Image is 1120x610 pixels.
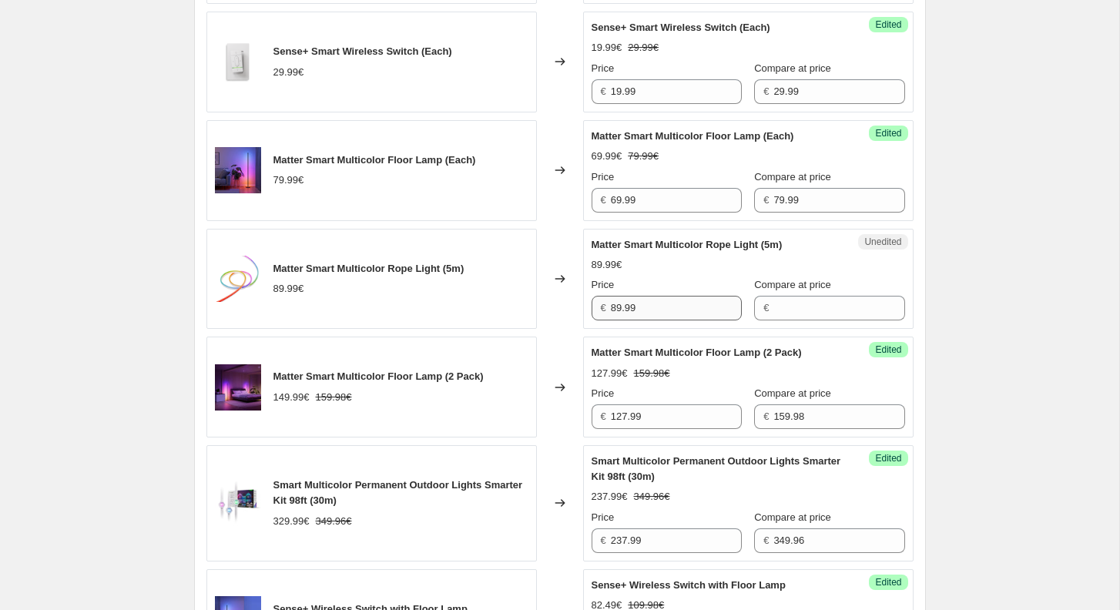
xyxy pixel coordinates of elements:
[592,579,786,591] span: Sense+ Wireless Switch with Floor Lamp
[763,411,769,422] span: €
[215,480,261,526] img: POL_Box_30mts_4000x4000px_1_80x.jpg
[592,511,615,523] span: Price
[273,390,310,405] div: 149.99€
[592,366,628,381] div: 127.99€
[215,147,261,193] img: 01-nanoleaf-floor-lamp-rgb-a-desktop_2x_db4afb50-3cf8-4496-8864-0360964fb3cf_80x.jpg
[601,85,606,97] span: €
[592,257,622,273] div: 89.99€
[601,194,606,206] span: €
[634,366,670,381] strike: 159.98€
[628,40,659,55] strike: 29.99€
[592,239,783,250] span: Matter Smart Multicolor Rope Light (5m)
[592,347,802,358] span: Matter Smart Multicolor Floor Lamp (2 Pack)
[273,479,523,506] span: Smart Multicolor Permanent Outdoor Lights Smarter Kit 98ft (30m)
[273,45,452,57] span: Sense+ Smart Wireless Switch (Each)
[316,390,352,405] strike: 159.98€
[754,279,831,290] span: Compare at price
[754,171,831,183] span: Compare at price
[592,489,628,504] div: 237.99€
[592,279,615,290] span: Price
[316,514,352,529] strike: 349.96€
[592,40,622,55] div: 19.99€
[592,22,770,33] span: Sense+ Smart Wireless Switch (Each)
[215,364,261,411] img: 01-nanoleaf-floor-lamp-2-pack-desktop_2x_4f8f86eb-71d7-4e3b-8cef-9ccdd1609b5f_80x.jpg
[875,344,901,356] span: Edited
[592,62,615,74] span: Price
[592,130,794,142] span: Matter Smart Multicolor Floor Lamp (Each)
[273,173,304,188] div: 79.99€
[592,455,841,482] span: Smart Multicolor Permanent Outdoor Lights Smarter Kit 98ft (30m)
[601,411,606,422] span: €
[875,127,901,139] span: Edited
[273,514,310,529] div: 329.99€
[634,489,670,504] strike: 349.96€
[273,263,464,274] span: Matter Smart Multicolor Rope Light (5m)
[273,281,304,297] div: 89.99€
[763,85,769,97] span: €
[273,154,476,166] span: Matter Smart Multicolor Floor Lamp (Each)
[763,535,769,546] span: €
[601,535,606,546] span: €
[628,149,659,164] strike: 79.99€
[875,576,901,588] span: Edited
[273,370,484,382] span: Matter Smart Multicolor Floor Lamp (2 Pack)
[864,236,901,248] span: Unedited
[601,302,606,313] span: €
[875,452,901,464] span: Edited
[592,171,615,183] span: Price
[754,511,831,523] span: Compare at price
[215,39,261,85] img: Sense__Control_StraightOnAngle_4000x4000pxwithShadows_80x.png
[763,194,769,206] span: €
[754,387,831,399] span: Compare at price
[215,256,261,302] img: RopeLight_Hero_4000x4000px_80x.png
[875,18,901,31] span: Edited
[754,62,831,74] span: Compare at price
[592,149,622,164] div: 69.99€
[592,387,615,399] span: Price
[273,65,304,80] div: 29.99€
[763,302,769,313] span: €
